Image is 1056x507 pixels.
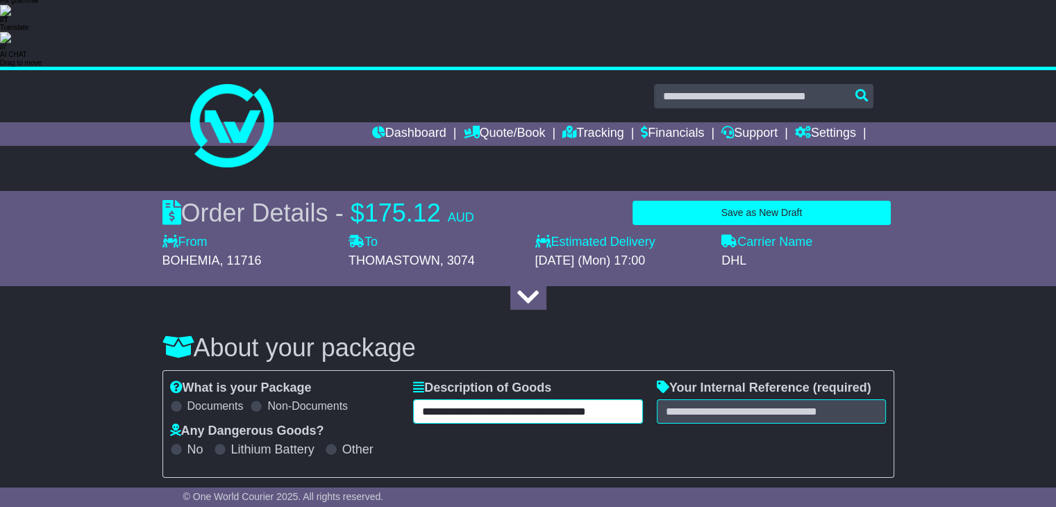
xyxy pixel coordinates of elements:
label: Carrier Name [721,235,812,250]
div: DHL [721,253,894,269]
span: AUD [448,210,474,224]
label: What is your Package [170,381,312,396]
span: BOHEMIA [162,253,220,267]
span: , 11716 [220,253,262,267]
button: Save as New Draft [632,201,890,225]
span: THOMASTOWN [349,253,440,267]
span: 175.12 [364,199,441,227]
label: Your Internal Reference (required) [657,381,871,396]
label: Documents [187,399,244,413]
label: Estimated Delivery [535,235,708,250]
a: Settings [795,122,856,146]
span: , 3074 [440,253,475,267]
a: Financials [641,122,704,146]
a: Dashboard [372,122,446,146]
a: Quote/Book [463,122,545,146]
span: $ [351,199,364,227]
a: Tracking [562,122,623,146]
label: Any Dangerous Goods? [170,424,324,439]
label: Other [342,442,374,458]
a: Support [721,122,778,146]
h3: About your package [162,334,894,362]
label: Description of Goods [413,381,551,396]
label: To [349,235,378,250]
span: © One World Courier 2025. All rights reserved. [183,491,384,502]
div: Order Details - [162,198,474,228]
label: Non-Documents [267,399,348,413]
label: Lithium Battery [231,442,315,458]
label: No [187,442,203,458]
div: [DATE] (Mon) 17:00 [535,253,708,269]
label: From [162,235,208,250]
